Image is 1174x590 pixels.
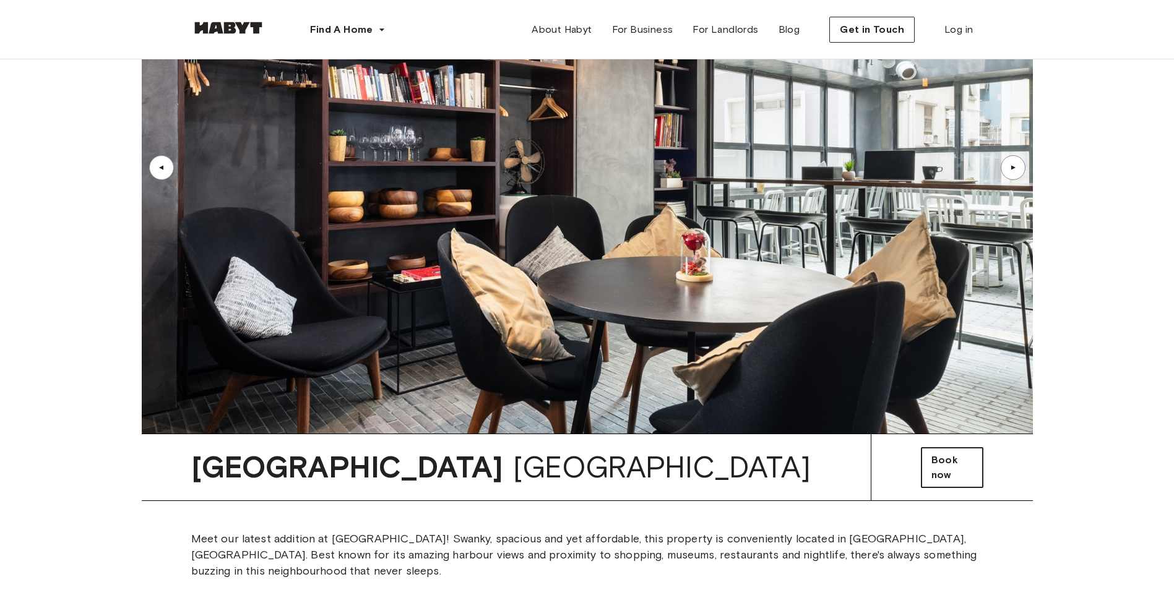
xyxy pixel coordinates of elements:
div: ▲ [1007,164,1019,171]
span: Find A Home [310,22,373,37]
a: Book now [921,447,983,488]
div: Meet our latest addition at [GEOGRAPHIC_DATA]! Swanky, spacious and yet affordable, this property... [191,531,983,579]
span: For Business [612,22,673,37]
a: For Business [602,17,683,42]
span: Log in [944,22,973,37]
a: Blog [769,17,810,42]
span: For Landlords [693,22,758,37]
span: Book now [931,453,973,482]
span: [GEOGRAPHIC_DATA] [513,449,811,485]
img: Habyt [191,22,265,34]
button: Get in Touch [829,17,915,43]
button: Find A Home [300,17,395,42]
span: [GEOGRAPHIC_DATA] [191,449,504,485]
span: About Habyt [532,22,592,37]
span: Blog [779,22,800,37]
a: For Landlords [683,17,768,42]
span: Get in Touch [840,22,904,37]
a: About Habyt [522,17,602,42]
a: Log in [934,17,983,42]
div: ▲ [155,164,168,171]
